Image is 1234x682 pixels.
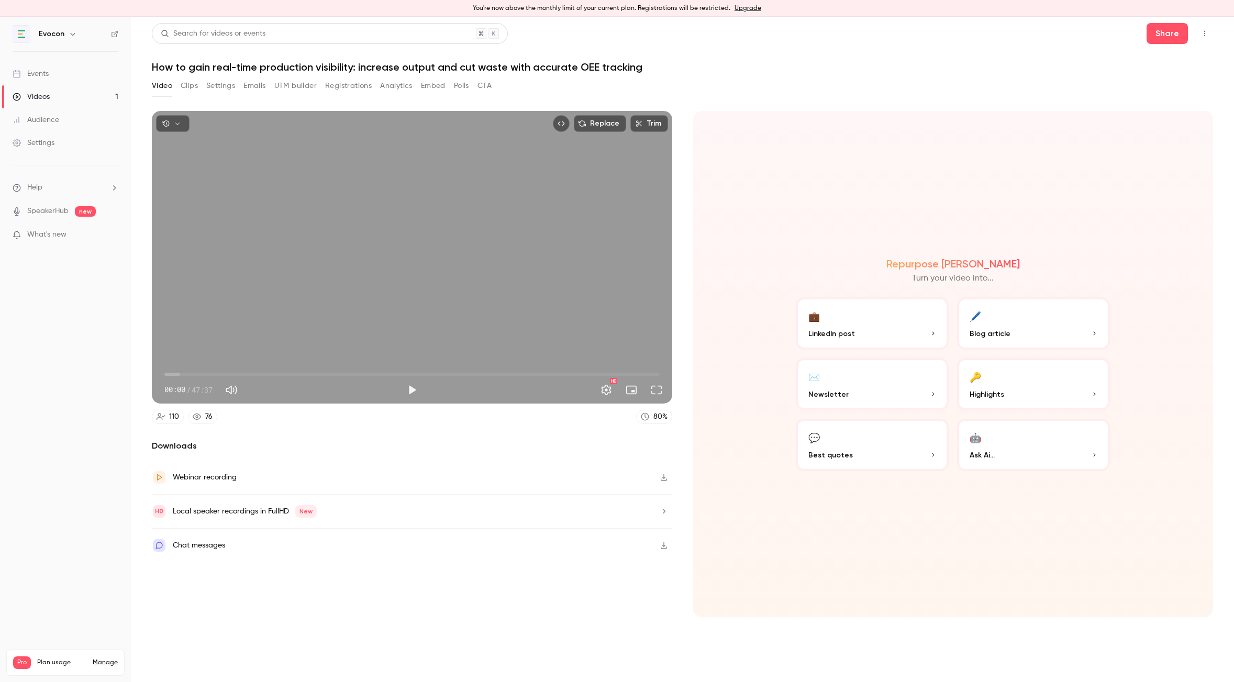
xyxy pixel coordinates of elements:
span: Best quotes [808,450,853,461]
div: 🤖 [970,429,981,445]
button: Full screen [646,379,667,400]
button: UTM builder [274,77,317,94]
span: LinkedIn post [808,328,855,339]
button: Embed video [553,115,570,132]
div: Webinar recording [173,471,237,484]
button: 💬Best quotes [796,419,949,471]
div: 76 [205,411,213,422]
span: / [186,384,191,395]
a: 80% [636,410,672,424]
span: Newsletter [808,389,849,400]
a: Manage [93,658,118,667]
a: Upgrade [735,4,761,13]
button: Turn on miniplayer [621,379,642,400]
span: 47:37 [192,384,213,395]
a: 76 [188,410,217,424]
button: Trim [630,115,668,132]
div: 💼 [808,308,820,324]
h2: Repurpose [PERSON_NAME] [886,258,1020,270]
button: Clips [181,77,198,94]
iframe: Noticeable Trigger [106,230,118,240]
div: 80 % [653,411,668,422]
button: Share [1147,23,1188,44]
img: Evocon [13,26,30,42]
span: Pro [13,656,31,669]
h1: How to gain real-time production visibility: increase output and cut waste with accurate OEE trac... [152,61,1213,73]
button: Video [152,77,172,94]
button: Replace [574,115,626,132]
div: 110 [169,411,179,422]
div: 🖊️ [970,308,981,324]
div: Local speaker recordings in FullHD [173,505,317,518]
span: new [75,206,96,217]
div: Audience [13,115,59,125]
a: SpeakerHub [27,206,69,217]
li: help-dropdown-opener [13,182,118,193]
span: What's new [27,229,66,240]
button: CTA [477,77,492,94]
span: Plan usage [37,658,86,667]
button: Emails [243,77,265,94]
div: Events [13,69,49,79]
button: Top Bar Actions [1196,25,1213,42]
button: Registrations [325,77,372,94]
button: ✉️Newsletter [796,358,949,410]
p: Turn your video into... [912,272,994,285]
div: Settings [13,138,54,148]
button: Polls [454,77,469,94]
button: Play [402,379,423,400]
div: 00:00 [164,384,213,395]
div: ✉️ [808,368,820,385]
div: HD [610,378,617,384]
a: 110 [152,410,184,424]
button: 🔑Highlights [957,358,1110,410]
div: 💬 [808,429,820,445]
div: Videos [13,92,50,102]
span: 00:00 [164,384,185,395]
span: Blog article [970,328,1010,339]
div: Search for videos or events [161,28,265,39]
span: Highlights [970,389,1004,400]
button: 🖊️Blog article [957,297,1110,350]
button: Embed [421,77,446,94]
h2: Downloads [152,440,672,452]
button: Settings [206,77,235,94]
h6: Evocon [39,29,64,39]
div: 🔑 [970,368,981,385]
button: Settings [596,379,617,400]
span: New [295,505,317,518]
button: Analytics [380,77,413,94]
button: 🤖Ask Ai... [957,419,1110,471]
span: Help [27,182,42,193]
div: Chat messages [173,539,225,552]
button: 💼LinkedIn post [796,297,949,350]
button: Mute [221,379,242,400]
span: Ask Ai... [970,450,995,461]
